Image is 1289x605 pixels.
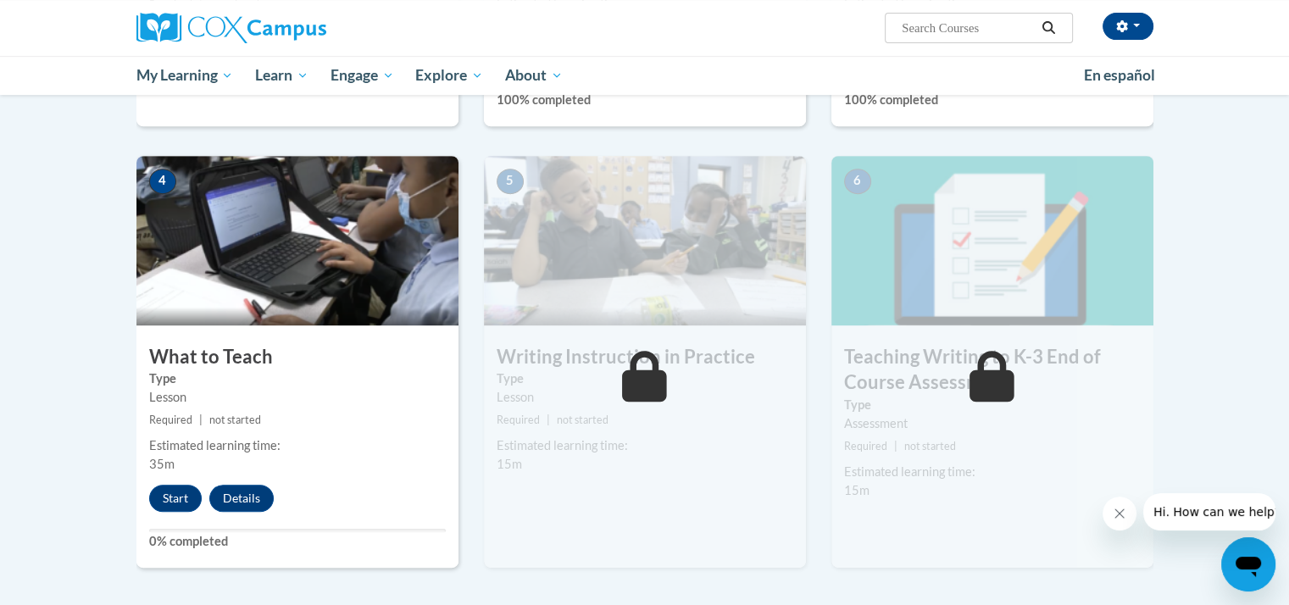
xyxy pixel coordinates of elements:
a: Cox Campus [136,13,458,43]
span: | [547,414,550,426]
label: Type [497,369,793,388]
span: | [894,440,897,452]
button: Search [1036,18,1061,38]
label: 100% completed [844,91,1141,109]
span: 5 [497,169,524,194]
div: Assessment [844,414,1141,433]
span: About [505,65,563,86]
span: Required [844,440,887,452]
img: Course Image [831,156,1153,325]
div: Lesson [149,388,446,407]
iframe: Button to launch messaging window [1221,537,1275,591]
label: 100% completed [497,91,793,109]
input: Search Courses [900,18,1036,38]
a: Explore [404,56,494,95]
a: About [494,56,574,95]
a: Learn [244,56,319,95]
img: Course Image [136,156,458,325]
span: not started [557,414,608,426]
span: 35m [149,457,175,471]
span: | [199,414,203,426]
label: Type [844,396,1141,414]
div: Estimated learning time: [497,436,793,455]
span: 15m [497,457,522,471]
span: 4 [149,169,176,194]
iframe: Message from company [1143,493,1275,530]
div: Estimated learning time: [149,436,446,455]
span: My Learning [136,65,233,86]
div: Lesson [497,388,793,407]
span: 15m [844,483,870,497]
span: Engage [331,65,394,86]
label: Type [149,369,446,388]
h3: Writing Instruction in Practice [484,344,806,370]
a: Engage [319,56,405,95]
a: En español [1073,58,1166,93]
span: 6 [844,169,871,194]
img: Cox Campus [136,13,326,43]
span: Explore [415,65,483,86]
span: Required [149,414,192,426]
span: Required [497,414,540,426]
span: Learn [255,65,308,86]
h3: Teaching Writing to K-3 End of Course Assessment [831,344,1153,397]
iframe: Close message [1103,497,1136,530]
img: Course Image [484,156,806,325]
label: 0% completed [149,532,446,551]
button: Details [209,485,274,512]
div: Estimated learning time: [844,463,1141,481]
span: not started [209,414,261,426]
button: Start [149,485,202,512]
button: Account Settings [1103,13,1153,40]
span: not started [904,440,956,452]
span: En español [1084,66,1155,84]
a: My Learning [125,56,245,95]
div: Main menu [111,56,1179,95]
h3: What to Teach [136,344,458,370]
span: Hi. How can we help? [10,12,137,25]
